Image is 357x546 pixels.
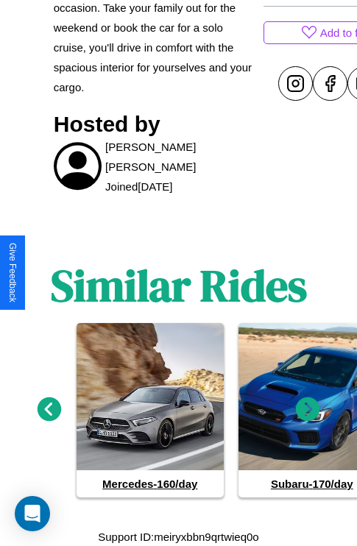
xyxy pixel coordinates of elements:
[105,177,172,196] p: Joined [DATE]
[105,137,256,177] p: [PERSON_NAME] [PERSON_NAME]
[7,243,18,302] div: Give Feedback
[77,470,224,497] h4: Mercedes - 160 /day
[15,496,50,531] div: Open Intercom Messenger
[54,112,256,137] h3: Hosted by
[77,323,224,497] a: Mercedes-160/day
[51,255,307,316] h1: Similar Rides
